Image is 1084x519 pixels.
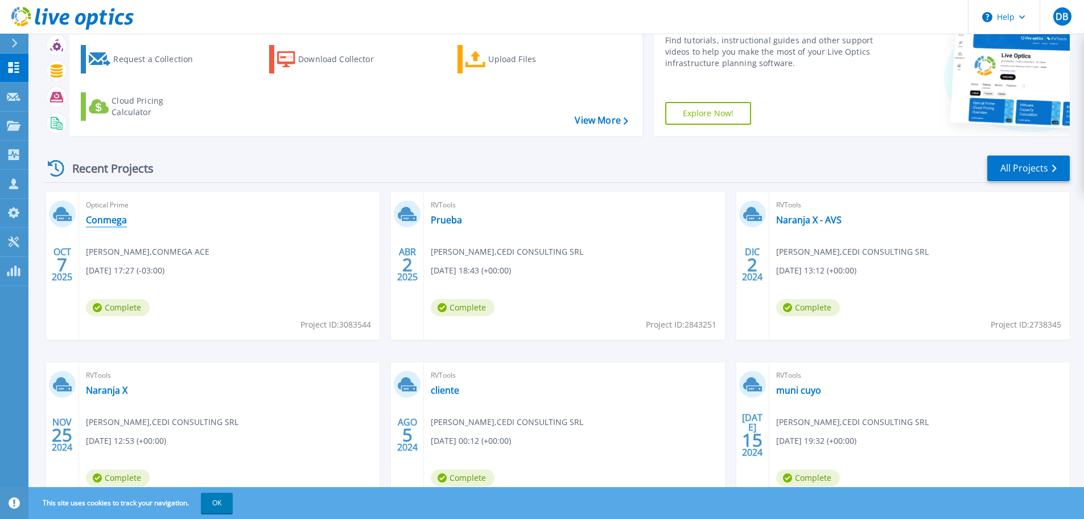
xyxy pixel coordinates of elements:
[52,430,72,440] span: 25
[431,369,718,382] span: RVTools
[431,199,718,211] span: RVTools
[776,435,856,447] span: [DATE] 19:32 (+00:00)
[776,369,1063,382] span: RVTools
[57,260,67,269] span: 7
[44,154,169,182] div: Recent Projects
[86,469,150,487] span: Complete
[646,318,716,331] span: Project ID: 2843251
[776,469,840,487] span: Complete
[86,299,150,316] span: Complete
[991,318,1061,331] span: Project ID: 2738345
[51,414,73,456] div: NOV 2024
[776,416,929,428] span: [PERSON_NAME] , CEDI CONSULTING SRL
[776,214,842,226] a: Naranja X - AVS
[86,369,373,382] span: RVTools
[86,416,238,428] span: [PERSON_NAME] , CEDI CONSULTING SRL
[86,246,209,258] span: [PERSON_NAME] , CONMEGA ACE
[113,48,204,71] div: Request a Collection
[665,102,752,125] a: Explore Now!
[747,260,757,269] span: 2
[665,35,877,69] div: Find tutorials, instructional guides and other support videos to help you make the most of your L...
[86,385,127,396] a: Naranja X
[86,264,164,277] span: [DATE] 17:27 (-03:00)
[31,493,233,513] span: This site uses cookies to track your navigation.
[1056,12,1068,21] span: DB
[431,435,511,447] span: [DATE] 00:12 (+00:00)
[397,244,418,285] div: ABR 2025
[776,199,1063,211] span: RVTools
[51,244,73,285] div: OCT 2025
[86,199,373,211] span: Optical Prime
[81,45,208,73] a: Request a Collection
[298,48,389,71] div: Download Collector
[431,299,494,316] span: Complete
[269,45,396,73] a: Download Collector
[431,385,459,396] a: cliente
[776,264,856,277] span: [DATE] 13:12 (+00:00)
[81,92,208,121] a: Cloud Pricing Calculator
[742,435,762,445] span: 15
[575,115,628,126] a: View More
[776,385,821,396] a: muni cuyo
[112,95,203,118] div: Cloud Pricing Calculator
[431,246,583,258] span: [PERSON_NAME] , CEDI CONSULTING SRL
[488,48,579,71] div: Upload Files
[86,214,127,226] a: Conmega
[741,414,763,456] div: [DATE] 2024
[431,469,494,487] span: Complete
[431,264,511,277] span: [DATE] 18:43 (+00:00)
[776,246,929,258] span: [PERSON_NAME] , CEDI CONSULTING SRL
[402,260,413,269] span: 2
[431,214,462,226] a: Prueba
[86,435,166,447] span: [DATE] 12:53 (+00:00)
[402,430,413,440] span: 5
[457,45,584,73] a: Upload Files
[201,493,233,513] button: OK
[776,299,840,316] span: Complete
[987,156,1070,181] a: All Projects
[741,244,763,285] div: DIC 2024
[397,414,418,456] div: AGO 2024
[431,416,583,428] span: [PERSON_NAME] , CEDI CONSULTING SRL
[300,318,371,331] span: Project ID: 3083544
